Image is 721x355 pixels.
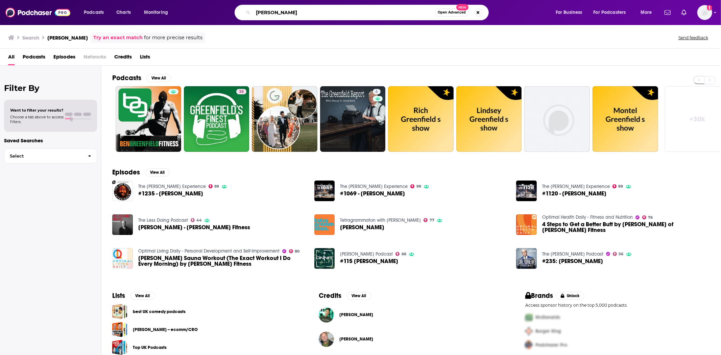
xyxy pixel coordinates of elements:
span: #1120 - [PERSON_NAME] [542,191,606,196]
a: #1069 - Ben Greenfield [340,191,405,196]
span: #115 [PERSON_NAME] [340,258,398,264]
span: #235: [PERSON_NAME] [542,258,603,264]
button: open menu [636,7,660,18]
span: 38 [239,89,244,95]
a: Ben Greenfield - Ben Greenfield Fitness [138,224,250,230]
h2: Podcasts [112,74,141,82]
a: Lists [140,51,150,65]
h2: Episodes [112,168,140,176]
a: #1120 - Ben Greenfield [542,191,606,196]
button: Ben GreenfieldBen Greenfield [319,304,504,326]
h2: Lists [112,291,125,300]
a: 99 [612,184,623,188]
span: Networks [83,51,106,65]
a: Charts [112,7,135,18]
span: 99 [416,185,421,188]
img: Third Pro Logo [523,338,535,352]
span: Podcasts [84,8,104,17]
a: 99 [410,184,421,188]
button: Show profile menu [697,5,712,20]
span: [PERSON_NAME] [340,224,384,230]
div: Search podcasts, credits, & more... [241,5,495,20]
a: 76 [642,215,653,219]
button: Unlock [556,292,585,300]
span: Credits [114,51,132,65]
button: open menu [589,7,636,18]
img: #1069 - Ben Greenfield [314,181,335,201]
input: Search podcasts, credits, & more... [253,7,435,18]
a: best UK comedy podcasts [112,304,127,319]
img: User Profile [697,5,712,20]
span: [PERSON_NAME] - [PERSON_NAME] Fitness [138,224,250,230]
span: Open Advanced [438,11,466,14]
button: open menu [139,7,177,18]
span: Want to filter your results? [10,108,64,113]
a: best UK comedy podcasts [133,308,186,315]
button: View All [145,168,170,176]
button: Jerry GreenfieldJerry Greenfield [319,328,504,350]
a: 38 [184,86,249,152]
img: Podchaser - Follow, Share and Rate Podcasts [5,6,70,19]
a: Show notifications dropdown [679,7,689,18]
a: #115 Ben Greenfield [340,258,398,264]
img: #1120 - Ben Greenfield [516,181,537,201]
span: [PERSON_NAME] Sauna Workout (The Exact Workout I Do Every Morning) by [PERSON_NAME] Fitness [138,255,306,267]
span: McDonalds [535,314,560,320]
span: 80 [295,250,299,253]
span: 44 [196,219,202,222]
a: 38 [236,89,246,94]
img: Ben Greenfield [319,307,334,323]
a: Ben Greenfield's Sauna Workout (The Exact Workout I Do Every Morning) by Ben Greenfield Fitness [138,255,306,267]
a: 4 [373,89,381,94]
a: EpisodesView All [112,168,170,176]
a: 4 Steps to Get a Better Butt by Ben Greenfield of Ben Greenfield Fitness [516,214,537,235]
img: #1235 - Ben Greenfield [112,181,133,201]
span: [PERSON_NAME] [339,336,373,342]
span: #1235 - [PERSON_NAME] [138,191,203,196]
h2: Credits [319,291,341,300]
a: Show notifications dropdown [662,7,673,18]
span: For Business [556,8,582,17]
img: Ben Greenfield's Sauna Workout (The Exact Workout I Do Every Morning) by Ben Greenfield Fitness [112,248,133,269]
a: Tetragrammaton with Rick Rubin [340,217,421,223]
button: Send feedback [676,35,710,41]
a: Top UK Podcasts [112,340,127,355]
img: First Pro Logo [523,310,535,324]
button: View All [130,292,155,300]
a: All [8,51,15,65]
a: 56 [613,252,624,256]
a: The Joe Rogan Experience [340,184,408,189]
button: View All [347,292,371,300]
span: Select [4,154,82,158]
img: Second Pro Logo [523,324,535,338]
img: Ben Greenfield [314,214,335,235]
a: The Dr. Drew Podcast [542,251,603,257]
a: Podcasts [23,51,45,65]
img: Jerry Greenfield [319,332,334,347]
a: CreditsView All [319,291,371,300]
img: #115 Ben Greenfield [314,248,335,269]
a: Top UK Podcasts [133,344,167,351]
button: open menu [551,7,591,18]
span: More [641,8,652,17]
span: 99 [619,185,623,188]
button: View All [147,74,171,82]
a: #1235 - Ben Greenfield [138,191,203,196]
span: 56 [619,253,624,256]
span: 77 [430,219,434,222]
span: 76 [648,216,653,219]
a: Kyle Kingsbury Podcast [340,251,393,257]
a: PodcastsView All [112,74,171,82]
a: Ben Greenfield [339,312,373,317]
